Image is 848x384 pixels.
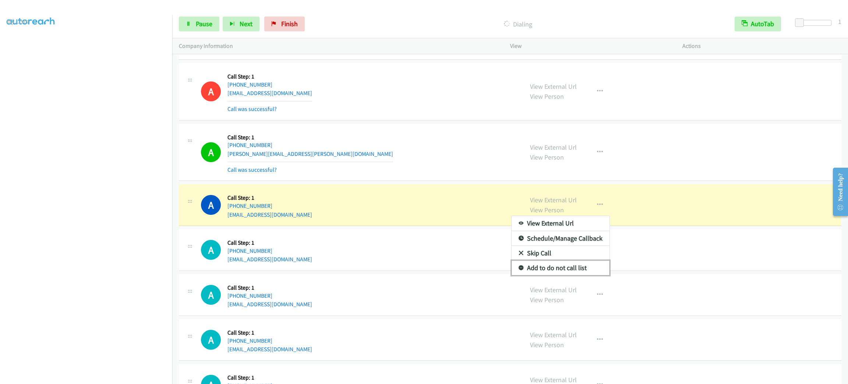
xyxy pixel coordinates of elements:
[7,17,29,25] a: My Lists
[201,240,221,260] h1: A
[201,330,221,350] div: The call is yet to be attempted
[512,261,609,275] a: Add to do not call list
[7,33,172,383] iframe: To enrich screen reader interactions, please activate Accessibility in Grammarly extension settings
[827,163,848,221] iframe: Resource Center
[201,240,221,260] div: The call is yet to be attempted
[512,246,609,261] a: Skip Call
[201,330,221,350] h1: A
[512,231,609,246] a: Schedule/Manage Callback
[201,285,221,305] div: The call is yet to be attempted
[201,285,221,305] h1: A
[512,216,609,231] a: View External Url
